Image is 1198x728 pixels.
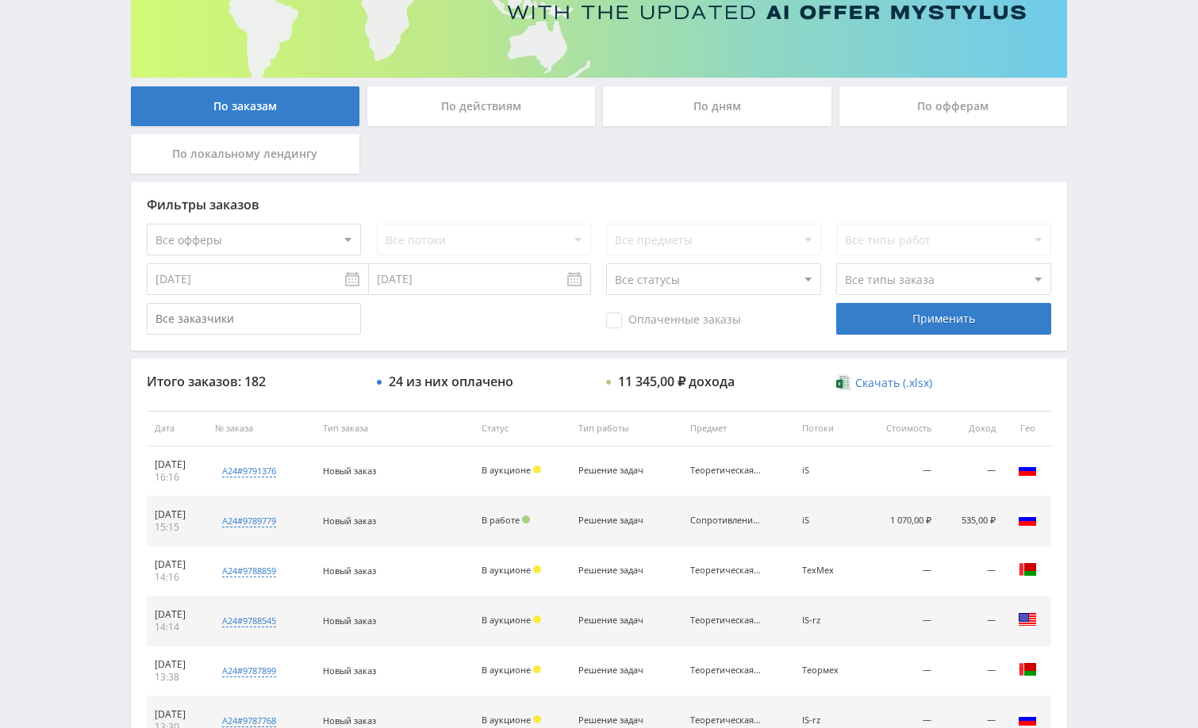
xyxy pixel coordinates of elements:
div: a24#9787899 [222,665,276,677]
img: blr.png [1018,560,1037,579]
div: Решение задач [578,665,650,676]
div: iS [802,515,854,526]
span: Оплаченные заказы [606,312,741,328]
div: По локальному лендингу [131,134,359,174]
div: a24#9787768 [222,715,276,727]
span: Холд [533,615,541,623]
td: 1 070,00 ₽ [861,496,939,546]
td: — [861,646,939,696]
div: Теоретическая механика [690,665,762,676]
div: 16:16 [155,471,199,484]
div: [DATE] [155,458,199,471]
div: 14:16 [155,571,199,584]
td: — [861,546,939,596]
div: 24 из них оплачено [389,374,513,389]
td: — [939,446,1004,496]
th: Гео [1004,411,1051,446]
div: По заказам [131,86,359,126]
div: Решение задач [578,615,650,626]
div: [DATE] [155,708,199,721]
td: — [939,646,1004,696]
div: a24#9788859 [222,565,276,577]
td: — [861,446,939,496]
div: [DATE] [155,608,199,621]
span: В аукционе [482,564,531,576]
div: Сопротивление материалов [690,515,762,526]
span: В аукционе [482,614,531,626]
th: Доход [939,411,1004,446]
div: Решение задач [578,466,650,476]
img: rus.png [1018,460,1037,479]
span: Новый заказ [323,715,376,726]
th: Предмет [682,411,794,446]
div: a24#9788545 [222,615,276,627]
img: xlsx [836,374,850,390]
div: 11 345,00 ₽ дохода [618,374,735,389]
a: Скачать (.xlsx) [836,375,931,391]
div: 15:15 [155,521,199,534]
div: a24#9791376 [222,465,276,477]
div: [DATE] [155,658,199,671]
th: Тип заказа [315,411,474,446]
div: По офферам [839,86,1068,126]
th: Тип работы [570,411,682,446]
th: № заказа [207,411,315,446]
td: — [861,596,939,646]
span: Новый заказ [323,615,376,626]
div: Решение задач [578,715,650,726]
div: Решение задач [578,515,650,526]
div: Итого заказов: 182 [147,374,361,389]
span: В аукционе [482,464,531,476]
span: Новый заказ [323,665,376,676]
td: — [939,546,1004,596]
div: Решение задач [578,565,650,576]
div: 13:38 [155,671,199,684]
span: В аукционе [482,664,531,676]
span: В аукционе [482,714,531,726]
div: По дням [603,86,831,126]
img: rus.png [1018,510,1037,529]
span: Холд [533,715,541,723]
span: Новый заказ [323,565,376,577]
th: Стоимость [861,411,939,446]
span: Новый заказ [323,515,376,527]
span: Скачать (.xlsx) [855,377,932,389]
span: Холд [533,665,541,673]
span: Холд [533,466,541,473]
div: Теоретическая механика [690,615,762,626]
td: — [939,596,1004,646]
span: Подтвержден [522,515,530,523]
div: Теоретическая механика [690,565,762,576]
img: blr.png [1018,660,1037,679]
th: Потоки [794,411,862,446]
div: 14:14 [155,621,199,634]
div: Применить [836,303,1050,335]
div: Теоретическая механика [690,466,762,476]
div: По действиям [367,86,596,126]
span: В работе [482,514,520,526]
td: 535,00 ₽ [939,496,1004,546]
div: IS-rz [802,715,854,726]
th: Дата [147,411,207,446]
span: Холд [533,565,541,573]
input: Все заказчики [147,303,361,335]
div: Теормех [802,665,854,676]
div: Фильтры заказов [147,197,1051,212]
div: a24#9789779 [222,515,276,527]
img: usa.png [1018,610,1037,629]
div: [DATE] [155,558,199,571]
span: Новый заказ [323,465,376,477]
div: [DATE] [155,508,199,521]
div: ТехМех [802,565,854,576]
div: IS-rz [802,615,854,626]
th: Статус [474,411,570,446]
div: Теоретическая механика [690,715,762,726]
div: iS [802,466,854,476]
